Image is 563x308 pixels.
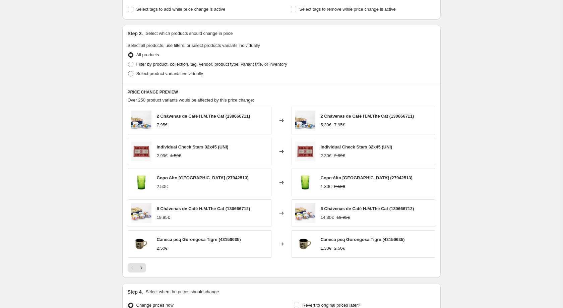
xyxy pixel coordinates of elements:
div: 19.95€ [157,214,170,221]
span: Copo Alto [GEOGRAPHIC_DATA] (27942513) [321,175,413,180]
img: 27942513_1_80x.jpg [295,172,315,192]
button: Next [137,263,146,272]
span: Revert to original prices later? [302,303,360,308]
strike: 7.95€ [334,122,345,128]
span: Select product variants individually [136,71,203,76]
div: 2.99€ [157,152,168,159]
span: Copo Alto [GEOGRAPHIC_DATA] (27942513) [157,175,249,180]
span: All products [136,52,159,57]
nav: Pagination [128,263,146,272]
div: 2.30€ [321,152,332,159]
div: 2.50€ [157,183,168,190]
img: 130666712_1_80x.jpg [295,203,315,223]
img: 130666711_1_80x.jpg [295,111,315,131]
span: Select tags to remove while price change is active [299,7,396,12]
img: 43159635_1_80x.jpg [131,234,151,254]
div: 7.95€ [157,122,168,128]
strike: 4.50€ [170,152,181,159]
span: 2 Chávenas de Café H.M.The Cat (130666711) [321,114,414,119]
strike: 2.50€ [334,245,345,252]
span: Caneca peq Gorongosa Tigre (43159635) [157,237,241,242]
h6: PRICE CHANGE PREVIEW [128,89,435,95]
div: 1.30€ [321,183,332,190]
div: 5.30€ [321,122,332,128]
span: Caneca peq Gorongosa Tigre (43159635) [321,237,405,242]
img: 27942513_1_80x.jpg [131,172,151,192]
div: 1.30€ [321,245,332,252]
span: Individual Check Stars 32x45 (UNI) [321,144,392,149]
img: 130666711_1_80x.jpg [131,111,151,131]
h2: Step 4. [128,289,143,295]
p: Select when the prices should change [145,289,219,295]
h2: Step 3. [128,30,143,37]
strike: 19.95€ [336,214,350,221]
span: Select tags to add while price change is active [136,7,226,12]
span: Change prices now [136,303,174,308]
img: 43159635_1_80x.jpg [295,234,315,254]
strike: 2.50€ [334,183,345,190]
img: 29150416_1_80x.jpg [131,141,151,162]
img: 130666712_1_80x.jpg [131,203,151,223]
span: 2 Chávenas de Café H.M.The Cat (130666711) [157,114,250,119]
p: Select which products should change in price [145,30,233,37]
strike: 2.99€ [334,152,345,159]
span: Over 250 product variants would be affected by this price change: [128,98,254,103]
span: Filter by product, collection, tag, vendor, product type, variant title, or inventory [136,62,287,67]
div: 2.50€ [157,245,168,252]
span: Individual Check Stars 32x45 (UNI) [157,144,229,149]
span: Select all products, use filters, or select products variants individually [128,43,260,48]
div: 14.30€ [321,214,334,221]
img: 29150416_1_80x.jpg [295,141,315,162]
span: 6 Chávenas de Café H.M.The Cat (130666712) [321,206,414,211]
span: 6 Chávenas de Café H.M.The Cat (130666712) [157,206,250,211]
